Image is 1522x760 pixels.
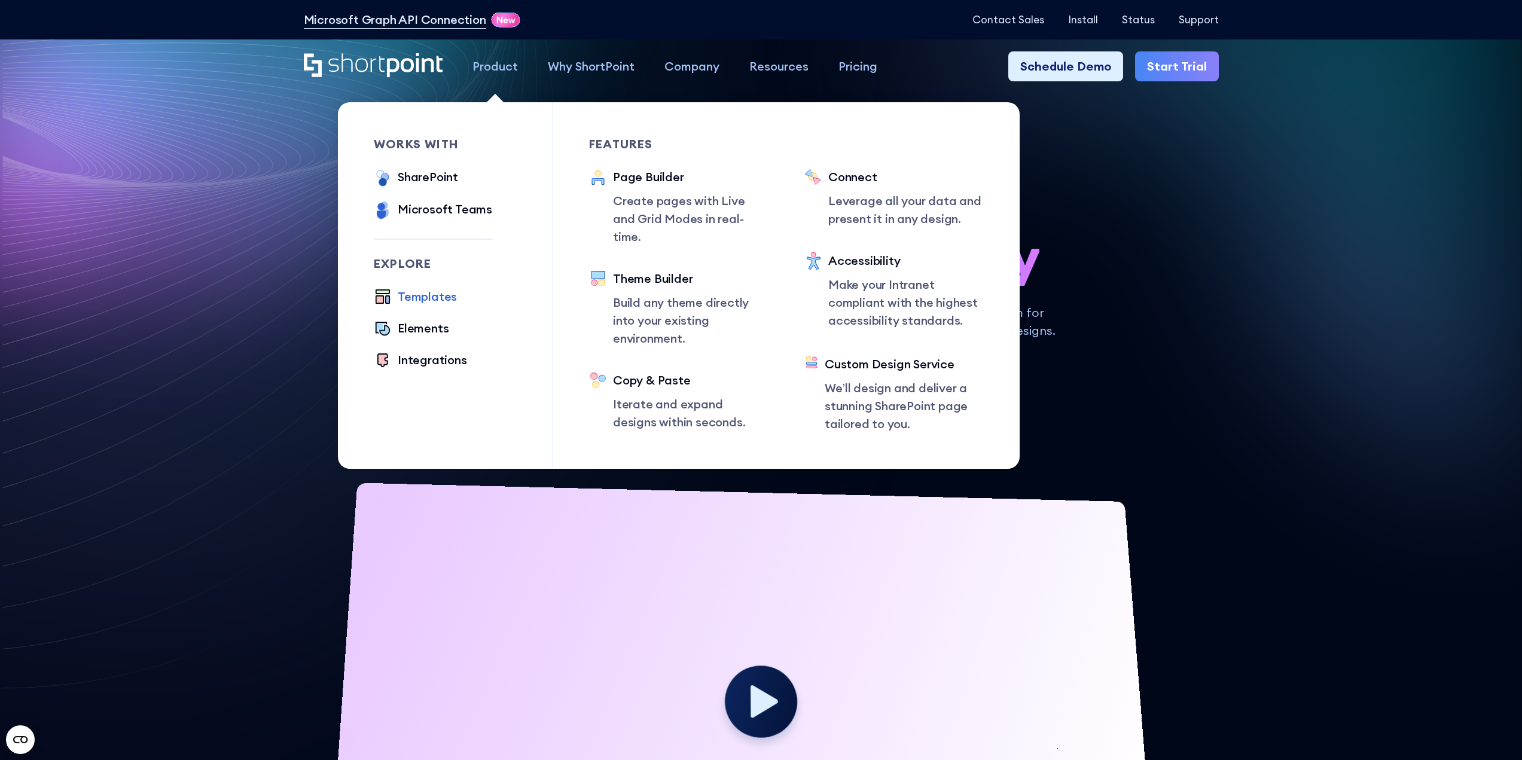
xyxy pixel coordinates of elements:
[1179,14,1219,26] a: Support
[613,192,768,246] p: Create pages with Live and Grid Modes in real-time.
[589,168,768,246] a: Page BuilderCreate pages with Live and Grid Modes in real-time.
[838,57,877,75] div: Pricing
[304,53,443,79] a: Home
[1008,51,1123,81] a: Schedule Demo
[804,168,984,228] a: ConnectLeverage all your data and present it in any design.
[1122,14,1155,26] a: Status
[972,14,1044,26] a: Contact Sales
[589,371,768,431] a: Copy & PasteIterate and expand designs within seconds.
[548,57,635,75] div: Why ShortPoint
[374,351,467,371] a: Integrations
[1135,51,1219,81] a: Start Trial
[613,294,768,347] p: Build any theme directly into your existing environment.
[589,270,768,347] a: Theme BuilderBuild any theme directly into your existing environment.
[749,57,809,75] div: Resources
[398,319,449,337] div: Elements
[734,51,823,81] a: Resources
[398,168,458,186] div: SharePoint
[828,168,984,186] div: Connect
[6,725,35,754] button: Open CMP widget
[613,371,768,389] div: Copy & Paste
[1307,621,1522,760] iframe: Chat Widget
[457,51,533,81] a: Product
[398,288,457,306] div: Templates
[649,51,734,81] a: Company
[304,11,486,29] a: Microsoft Graph API Connection
[374,200,492,221] a: Microsoft Teams
[828,192,984,228] p: Leverage all your data and present it in any design.
[374,319,449,339] a: Elements
[374,258,493,270] div: Explore
[613,270,768,288] div: Theme Builder
[533,51,649,81] a: Why ShortPoint
[613,395,768,431] p: Iterate and expand designs within seconds.
[374,138,493,150] div: works with
[664,57,719,75] div: Company
[856,227,1039,286] span: so easy
[304,167,1219,286] h1: SharePoint Design has never been
[613,168,768,186] div: Page Builder
[1068,14,1098,26] a: Install
[825,379,984,433] p: We’ll design and deliver a stunning SharePoint page tailored to you.
[823,51,892,81] a: Pricing
[374,168,458,188] a: SharePoint
[398,351,467,369] div: Integrations
[589,138,768,150] div: Features
[828,252,984,270] div: Accessibility
[374,288,457,307] a: Templates
[828,276,984,329] p: Make your Intranet compliant with the highest accessibility standards.
[804,252,984,331] a: AccessibilityMake your Intranet compliant with the highest accessibility standards.
[398,200,492,218] div: Microsoft Teams
[825,355,984,373] div: Custom Design Service
[472,57,518,75] div: Product
[804,355,984,433] a: Custom Design ServiceWe’ll design and deliver a stunning SharePoint page tailored to you.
